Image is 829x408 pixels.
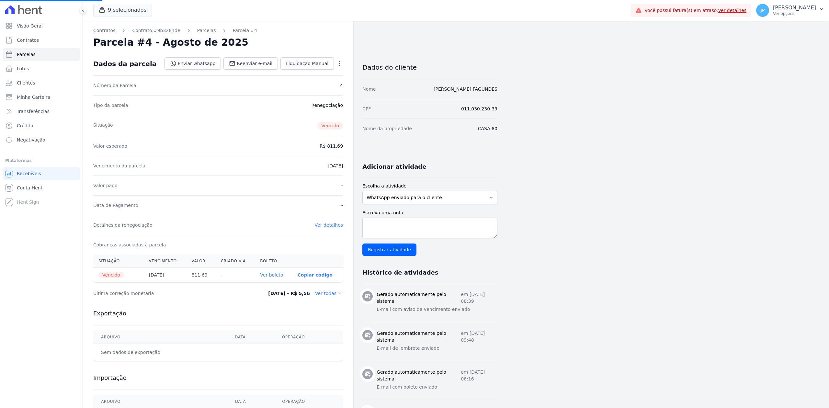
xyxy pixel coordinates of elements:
[216,255,255,268] th: Criado via
[144,255,187,268] th: Vencimento
[320,143,343,149] dd: R$ 811,69
[315,290,343,297] dd: Ver todas
[362,244,416,256] input: Registrar atividade
[98,272,124,278] span: Vencido
[93,331,227,344] th: Arquivo
[362,106,371,112] dt: CPF
[93,27,115,34] a: Contratos
[340,82,343,89] dd: 4
[341,202,343,209] dd: -
[362,183,497,189] label: Escolha a atividade
[17,94,50,100] span: Minha Carteira
[17,80,35,86] span: Clientes
[93,202,138,209] dt: Data de Pagamento
[93,102,128,108] dt: Tipo da parcela
[3,19,80,32] a: Visão Geral
[3,105,80,118] a: Transferências
[17,170,41,177] span: Recebíveis
[223,57,278,70] a: Reenviar e-mail
[461,330,497,344] p: em [DATE] 09:48
[3,34,80,47] a: Contratos
[377,369,461,382] h3: Gerado automaticamente pelo sistema
[3,76,80,89] a: Clientes
[93,242,166,248] dt: Cobranças associadas à parcela
[280,57,334,70] a: Liquidação Manual
[3,91,80,104] a: Minha Carteira
[197,27,216,34] a: Parcelas
[362,86,376,92] dt: Nome
[761,8,765,13] span: JP
[93,4,152,16] button: 9 selecionados
[93,82,136,89] dt: Número da Parcela
[93,344,227,361] td: Sem dados de exportação
[93,290,241,297] dt: Última correção monetária
[478,125,497,132] dd: CASA 80
[5,157,77,164] div: Plataformas
[317,122,343,130] span: Vencido
[311,102,343,108] dd: Renegociação
[3,181,80,194] a: Conta Hent
[93,37,248,48] h2: Parcela #4 - Agosto de 2025
[377,306,497,313] p: E-mail com aviso de vencimento enviado
[461,291,497,305] p: em [DATE] 08:39
[328,163,343,169] dd: [DATE]
[773,5,816,11] p: [PERSON_NAME]
[644,7,746,14] span: Você possui fatura(s) em atraso.
[144,268,187,282] th: [DATE]
[17,23,43,29] span: Visão Geral
[298,272,333,278] button: Copiar código
[17,37,39,43] span: Contratos
[93,182,118,189] dt: Valor pago
[773,11,816,16] p: Ver opções
[187,255,216,268] th: Valor
[93,27,343,34] nav: Breadcrumb
[377,291,461,305] h3: Gerado automaticamente pelo sistema
[377,384,497,391] p: E-mail com boleto enviado
[3,119,80,132] a: Crédito
[3,62,80,75] a: Lotes
[362,269,438,277] h3: Histórico de atividades
[362,163,426,171] h3: Adicionar atividade
[362,125,412,132] dt: Nome da propriedade
[362,63,497,71] h3: Dados do cliente
[237,60,272,67] span: Reenviar e-mail
[233,27,257,34] a: Parcela #4
[341,182,343,189] dd: -
[3,167,80,180] a: Recebíveis
[377,345,497,352] p: E-mail de lembrete enviado
[93,143,127,149] dt: Valor esperado
[17,122,33,129] span: Crédito
[17,137,45,143] span: Negativação
[461,369,497,382] p: em [DATE] 06:16
[255,255,292,268] th: Boleto
[93,222,153,228] dt: Detalhes da renegociação
[93,310,343,317] h3: Exportação
[187,268,216,282] th: 811,69
[17,51,36,58] span: Parcelas
[93,374,343,382] h3: Importação
[461,106,497,112] dd: 011.030.230-39
[315,222,343,228] a: Ver detalhes
[17,185,42,191] span: Conta Hent
[93,60,156,68] div: Dados da parcela
[362,210,497,216] label: Escreva uma nota
[377,330,461,344] h3: Gerado automaticamente pelo sistema
[274,331,343,344] th: Operação
[268,290,310,297] dd: [DATE] - R$ 5,56
[3,133,80,146] a: Negativação
[93,255,144,268] th: Situação
[165,57,221,70] a: Enviar whatsapp
[227,331,274,344] th: Data
[751,1,829,19] button: JP [PERSON_NAME] Ver opções
[17,108,50,115] span: Transferências
[216,268,255,282] th: -
[718,8,747,13] a: Ver detalhes
[434,86,497,92] a: [PERSON_NAME] FAGUNDES
[286,60,328,67] span: Liquidação Manual
[132,27,180,34] a: Contrato #9b3281de
[93,122,113,130] dt: Situação
[3,48,80,61] a: Parcelas
[93,163,145,169] dt: Vencimento da parcela
[17,65,29,72] span: Lotes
